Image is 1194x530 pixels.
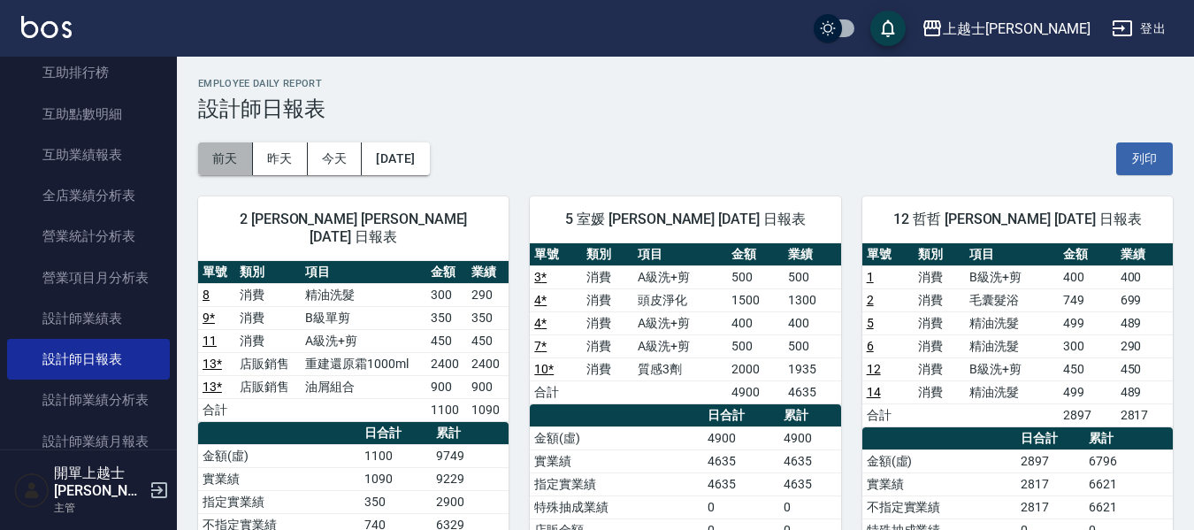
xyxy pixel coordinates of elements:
td: 特殊抽成業績 [530,495,703,518]
td: 消費 [582,334,633,357]
td: 6621 [1084,495,1173,518]
table: a dense table [198,261,509,422]
td: 指定實業績 [530,472,703,495]
td: 900 [467,375,509,398]
td: 精油洗髮 [301,283,426,306]
td: 消費 [235,329,301,352]
div: 上越士[PERSON_NAME] [943,18,1091,40]
td: 2817 [1116,403,1173,426]
td: 350 [360,490,432,513]
td: 合計 [862,403,914,426]
span: 2 [PERSON_NAME] [PERSON_NAME] [DATE] 日報表 [219,211,487,246]
td: 2400 [426,352,468,375]
a: 6 [867,339,874,353]
td: 消費 [235,306,301,329]
td: 6796 [1084,449,1173,472]
th: 業績 [1116,243,1173,266]
td: 4900 [779,426,841,449]
td: 4635 [779,472,841,495]
td: 消費 [582,311,633,334]
td: 消費 [914,265,965,288]
th: 業績 [467,261,509,284]
td: 店販銷售 [235,352,301,375]
td: 質感3劑 [633,357,727,380]
td: 實業績 [198,467,360,490]
td: 實業績 [530,449,703,472]
button: 登出 [1105,12,1173,45]
button: 今天 [308,142,363,175]
a: 設計師日報表 [7,339,170,380]
td: 290 [1116,334,1173,357]
td: 900 [426,375,468,398]
a: 營業統計分析表 [7,216,170,257]
td: 重建還原霜1000ml [301,352,426,375]
td: 450 [1116,357,1173,380]
th: 累計 [779,404,841,427]
a: 互助業績報表 [7,134,170,175]
th: 累計 [432,422,509,445]
span: 12 哲哲 [PERSON_NAME] [DATE] 日報表 [884,211,1152,228]
td: 300 [426,283,468,306]
table: a dense table [862,243,1173,427]
td: 500 [727,334,784,357]
td: 499 [1059,380,1115,403]
h2: Employee Daily Report [198,78,1173,89]
td: 400 [727,311,784,334]
td: 6621 [1084,472,1173,495]
td: A級洗+剪 [301,329,426,352]
td: B級洗+剪 [965,357,1059,380]
td: 實業績 [862,472,1016,495]
td: 2897 [1016,449,1084,472]
td: 450 [467,329,509,352]
th: 類別 [582,243,633,266]
td: 400 [784,311,840,334]
td: 4900 [703,426,779,449]
th: 日合計 [703,404,779,427]
td: 4900 [727,380,784,403]
button: 昨天 [253,142,308,175]
p: 主管 [54,500,144,516]
td: 4635 [703,449,779,472]
td: 300 [1059,334,1115,357]
td: 消費 [582,288,633,311]
th: 日合計 [360,422,432,445]
button: 前天 [198,142,253,175]
th: 類別 [914,243,965,266]
a: 14 [867,385,881,399]
th: 單號 [530,243,581,266]
th: 金額 [1059,243,1115,266]
a: 設計師業績分析表 [7,380,170,420]
button: [DATE] [362,142,429,175]
td: 油屑組合 [301,375,426,398]
td: 749 [1059,288,1115,311]
td: 不指定實業績 [862,495,1016,518]
a: 全店業績分析表 [7,175,170,216]
td: 金額(虛) [862,449,1016,472]
td: A級洗+剪 [633,265,727,288]
td: 2400 [467,352,509,375]
th: 單號 [862,243,914,266]
td: 450 [1059,357,1115,380]
td: 500 [784,265,840,288]
td: 4635 [784,380,840,403]
td: 毛囊髮浴 [965,288,1059,311]
td: 350 [426,306,468,329]
td: 350 [467,306,509,329]
a: 11 [203,334,217,348]
th: 項目 [965,243,1059,266]
a: 1 [867,270,874,284]
td: B級洗+剪 [965,265,1059,288]
th: 金額 [727,243,784,266]
td: 1935 [784,357,840,380]
td: 2897 [1059,403,1115,426]
td: 消費 [914,334,965,357]
a: 2 [867,293,874,307]
td: 頭皮淨化 [633,288,727,311]
td: 消費 [235,283,301,306]
td: 精油洗髮 [965,311,1059,334]
td: 0 [703,495,779,518]
th: 業績 [784,243,840,266]
td: B級單剪 [301,306,426,329]
td: 1300 [784,288,840,311]
td: 店販銷售 [235,375,301,398]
